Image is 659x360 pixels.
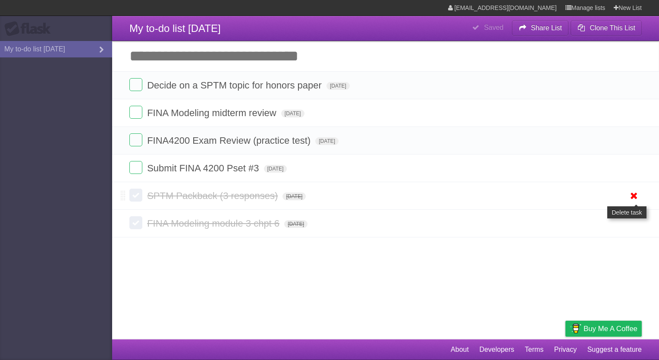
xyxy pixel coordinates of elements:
span: [DATE] [281,110,304,117]
a: Developers [479,341,514,358]
a: Terms [525,341,544,358]
label: Done [129,161,142,174]
button: Share List [512,20,569,36]
span: SPTM Packback (3 responses) [147,190,280,201]
span: [DATE] [264,165,287,173]
b: Saved [484,24,503,31]
a: Suggest a feature [587,341,642,358]
span: FINA Modeling module 3 chpt 6 [147,218,282,229]
label: Done [129,216,142,229]
span: [DATE] [326,82,350,90]
button: Clone This List [571,20,642,36]
span: Submit FINA 4200 Pset #3 [147,163,261,174]
b: Share List [531,24,562,32]
b: Clone This List [590,24,635,32]
label: Done [129,78,142,91]
label: Done [129,106,142,119]
span: [DATE] [282,193,306,200]
span: Decide on a SPTM topic for honors paper [147,80,324,91]
a: Privacy [554,341,577,358]
span: [DATE] [315,137,339,145]
span: Buy me a coffee [584,321,637,336]
label: Done [129,189,142,202]
div: Flask [4,21,56,37]
span: [DATE] [284,220,308,228]
a: About [451,341,469,358]
span: FINA4200 Exam Review (practice test) [147,135,313,146]
img: Buy me a coffee [570,321,581,336]
label: Done [129,133,142,146]
span: My to-do list [DATE] [129,22,221,34]
span: FINA Modeling midterm review [147,107,279,118]
a: Buy me a coffee [565,321,642,337]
